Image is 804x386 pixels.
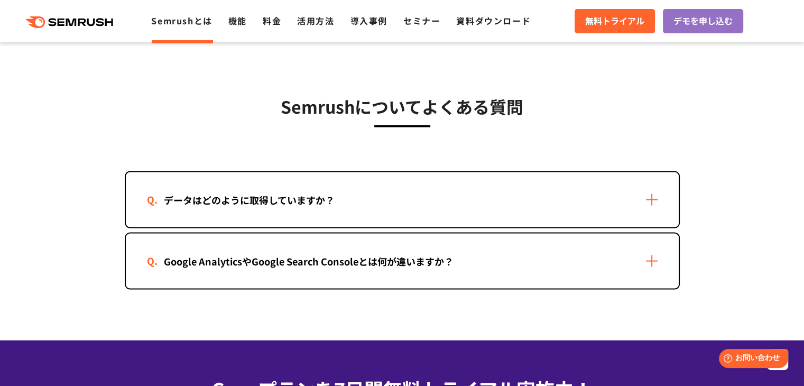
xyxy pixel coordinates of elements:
a: セミナー [403,14,440,27]
span: デモを申し込む [673,14,733,28]
h3: Semrushについてよくある質問 [125,93,680,120]
a: 資料ダウンロード [456,14,531,27]
a: 機能 [228,14,247,27]
a: デモを申し込む [663,9,743,33]
a: Semrushとは [151,14,212,27]
a: 活用方法 [297,14,334,27]
iframe: Help widget launcher [710,345,792,374]
a: 料金 [263,14,281,27]
div: Google AnalyticsやGoogle Search Consoleとは何が違いますか？ [147,254,470,269]
span: 無料トライアル [585,14,644,28]
a: 導入事例 [350,14,387,27]
div: データはどのように取得していますか？ [147,192,352,208]
a: 無料トライアル [575,9,655,33]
